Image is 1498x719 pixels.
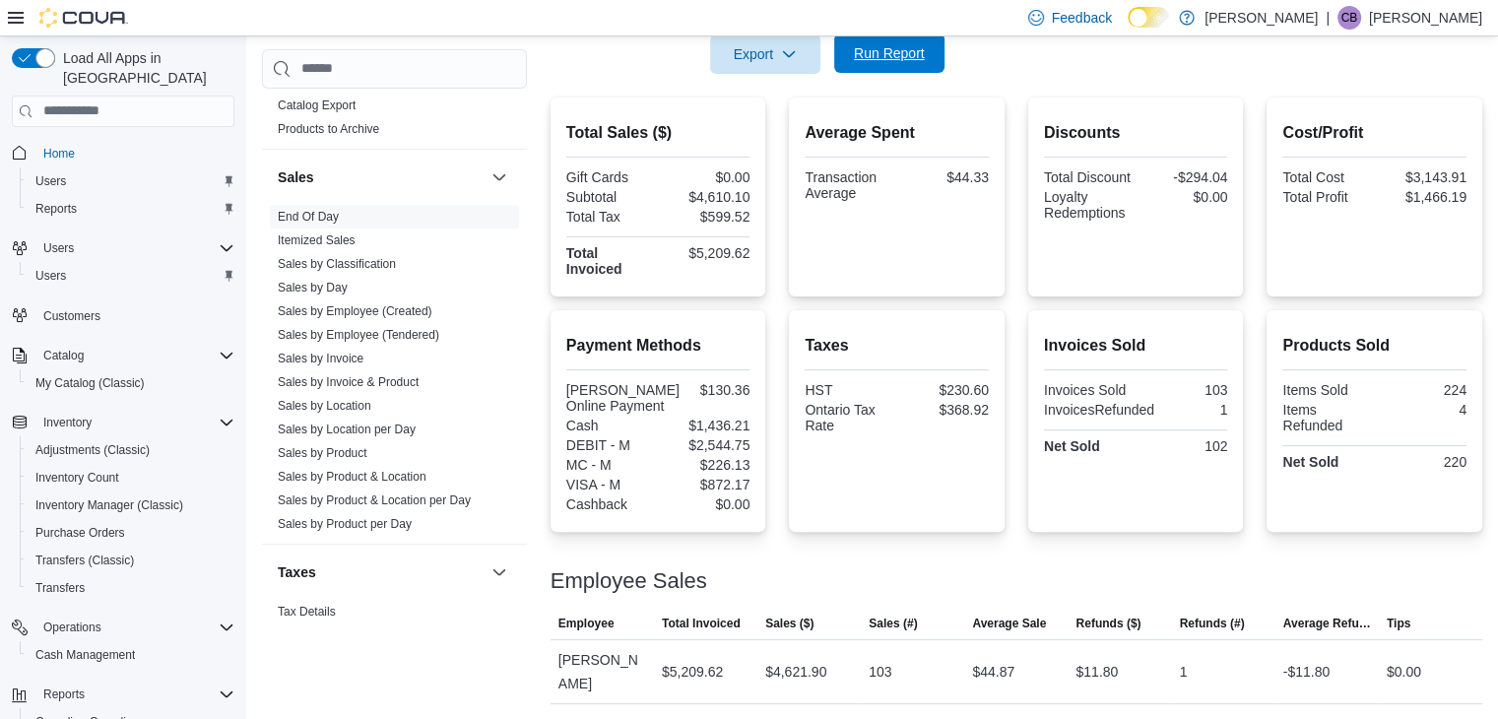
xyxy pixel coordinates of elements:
[972,616,1046,631] span: Average Sale
[278,304,432,318] a: Sales by Employee (Created)
[35,616,234,639] span: Operations
[278,399,371,413] a: Sales by Location
[28,521,133,545] a: Purchase Orders
[28,549,234,572] span: Transfers (Classic)
[43,620,101,635] span: Operations
[278,303,432,319] span: Sales by Employee (Created)
[4,342,242,369] button: Catalog
[278,233,356,247] a: Itemized Sales
[278,398,371,414] span: Sales by Location
[662,189,749,205] div: $4,610.10
[566,477,654,492] div: VISA - M
[28,576,234,600] span: Transfers
[566,334,750,358] h2: Payment Methods
[43,308,100,324] span: Customers
[566,418,654,433] div: Cash
[566,382,680,414] div: [PERSON_NAME] Online Payment
[722,34,809,74] span: Export
[1128,7,1169,28] input: Dark Mode
[39,8,128,28] img: Cova
[35,497,183,513] span: Inventory Manager (Classic)
[35,142,83,165] a: Home
[28,493,234,517] span: Inventory Manager (Classic)
[854,43,925,63] span: Run Report
[566,189,654,205] div: Subtotal
[278,256,396,272] span: Sales by Classification
[35,616,109,639] button: Operations
[20,491,242,519] button: Inventory Manager (Classic)
[35,683,234,706] span: Reports
[20,436,242,464] button: Adjustments (Classic)
[28,466,234,490] span: Inventory Count
[28,169,234,193] span: Users
[28,169,74,193] a: Users
[566,169,654,185] div: Gift Cards
[1379,189,1466,205] div: $1,466.19
[278,122,379,136] a: Products to Archive
[278,281,348,294] a: Sales by Day
[662,245,749,261] div: $5,209.62
[35,411,99,434] button: Inventory
[28,438,234,462] span: Adjustments (Classic)
[566,245,622,277] strong: Total Invoiced
[1283,660,1330,684] div: -$11.80
[35,201,77,217] span: Reports
[1369,6,1482,30] p: [PERSON_NAME]
[28,466,127,490] a: Inventory Count
[566,457,654,473] div: MC - M
[35,442,150,458] span: Adjustments (Classic)
[805,402,892,433] div: Ontario Tax Rate
[20,262,242,290] button: Users
[1162,402,1227,418] div: 1
[43,415,92,430] span: Inventory
[28,197,234,221] span: Reports
[662,496,749,512] div: $0.00
[1282,334,1466,358] h2: Products Sold
[1379,402,1466,418] div: 4
[262,600,527,655] div: Taxes
[278,351,363,366] span: Sales by Invoice
[20,464,242,491] button: Inventory Count
[551,569,707,593] h3: Employee Sales
[278,562,316,582] h3: Taxes
[35,344,234,367] span: Catalog
[1180,616,1245,631] span: Refunds (#)
[278,375,419,389] a: Sales by Invoice & Product
[35,236,82,260] button: Users
[1044,121,1228,145] h2: Discounts
[278,469,426,485] span: Sales by Product & Location
[1075,616,1140,631] span: Refunds ($)
[765,616,814,631] span: Sales ($)
[1140,438,1227,454] div: 102
[566,209,654,225] div: Total Tax
[35,470,119,486] span: Inventory Count
[278,210,339,224] a: End Of Day
[35,647,135,663] span: Cash Management
[662,209,749,225] div: $599.52
[1140,169,1227,185] div: -$294.04
[1282,402,1370,433] div: Items Refunded
[278,167,484,187] button: Sales
[805,334,989,358] h2: Taxes
[28,438,158,462] a: Adjustments (Classic)
[278,327,439,343] span: Sales by Employee (Tendered)
[662,418,749,433] div: $1,436.21
[20,547,242,574] button: Transfers (Classic)
[35,580,85,596] span: Transfers
[278,627,361,643] span: Tax Exemptions
[566,121,750,145] h2: Total Sales ($)
[278,209,339,225] span: End Of Day
[4,409,242,436] button: Inventory
[20,369,242,397] button: My Catalog (Classic)
[687,382,749,398] div: $130.36
[35,411,234,434] span: Inventory
[1379,382,1466,398] div: 224
[278,517,412,531] a: Sales by Product per Day
[278,423,416,436] a: Sales by Location per Day
[28,549,142,572] a: Transfers (Classic)
[1180,660,1188,684] div: 1
[278,98,356,112] a: Catalog Export
[551,640,654,703] div: [PERSON_NAME]
[1128,28,1129,29] span: Dark Mode
[43,348,84,363] span: Catalog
